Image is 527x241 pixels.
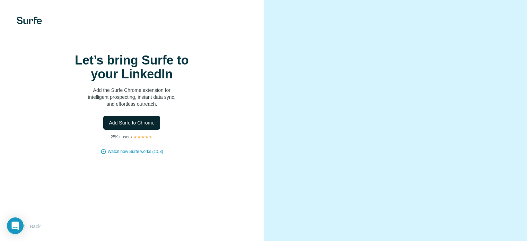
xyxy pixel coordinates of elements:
p: 25K+ users [111,134,132,140]
span: Add Surfe to Chrome [109,119,155,126]
h1: Let’s bring Surfe to your LinkedIn [62,53,201,81]
button: Watch how Surfe works (1:58) [108,148,163,155]
button: Back [17,220,45,233]
p: Add the Surfe Chrome extension for intelligent prospecting, instant data sync, and effortless out... [62,87,201,107]
button: Add Surfe to Chrome [103,116,160,130]
img: Rating Stars [133,135,153,139]
img: Surfe's logo [17,17,42,24]
div: Open Intercom Messenger [7,217,24,234]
